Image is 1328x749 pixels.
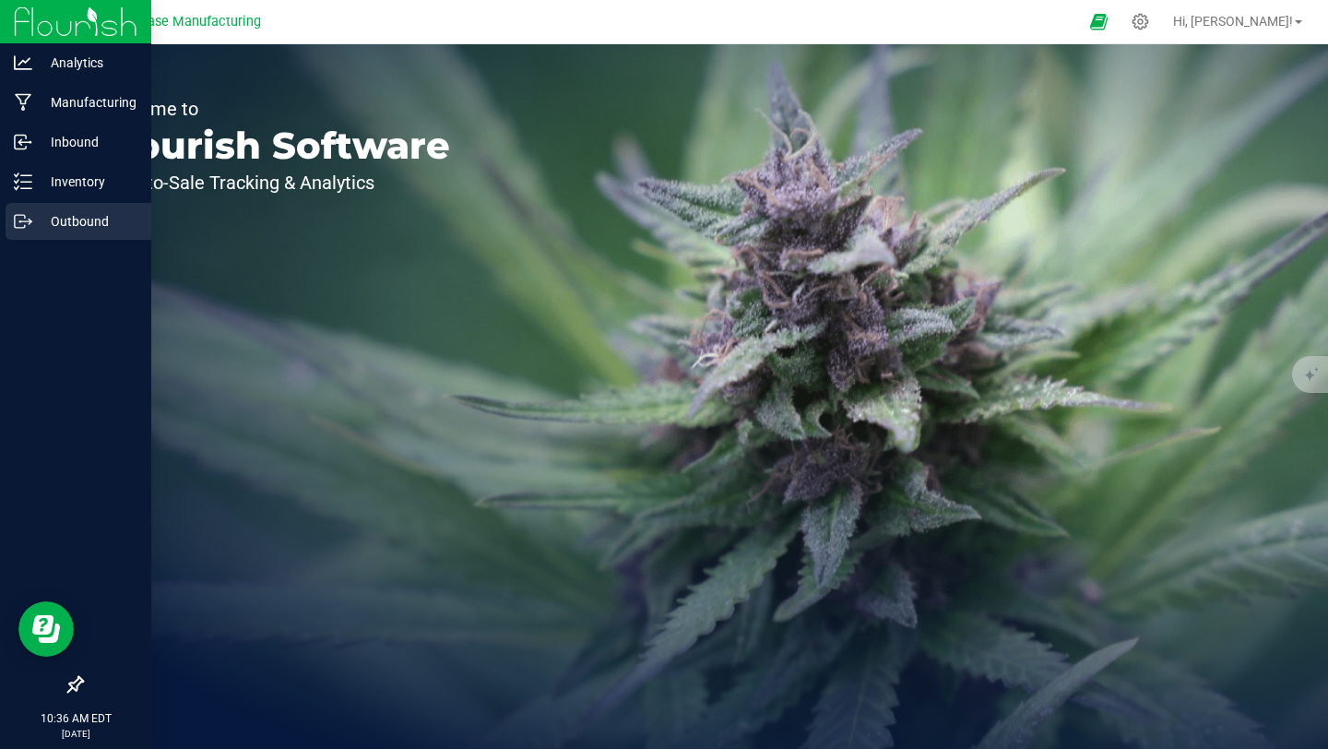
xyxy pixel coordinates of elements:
p: Outbound [32,210,143,232]
inline-svg: Inventory [14,172,32,191]
span: Starbase Manufacturing [115,14,261,30]
span: Open Ecommerce Menu [1078,4,1120,40]
inline-svg: Inbound [14,133,32,151]
p: Manufacturing [32,91,143,113]
inline-svg: Outbound [14,212,32,231]
inline-svg: Analytics [14,53,32,72]
p: Welcome to [100,100,450,118]
p: Flourish Software [100,127,450,164]
p: Seed-to-Sale Tracking & Analytics [100,173,450,192]
p: Inventory [32,171,143,193]
p: [DATE] [8,727,143,741]
span: Hi, [PERSON_NAME]! [1173,14,1293,29]
p: 10:36 AM EDT [8,710,143,727]
p: Inbound [32,131,143,153]
p: Analytics [32,52,143,74]
inline-svg: Manufacturing [14,93,32,112]
iframe: Resource center [18,601,74,657]
div: Manage settings [1129,13,1152,30]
